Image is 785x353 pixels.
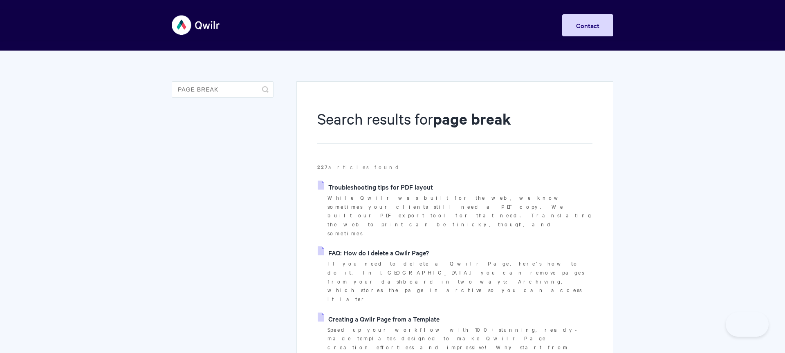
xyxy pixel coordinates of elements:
p: articles found [317,163,592,172]
a: FAQ: How do I delete a Qwilr Page? [318,246,429,259]
strong: page break [433,109,511,129]
input: Search [172,81,274,98]
h1: Search results for [317,108,592,144]
p: While Qwilr was built for the web, we know sometimes your clients still need a PDF copy. We built... [327,193,592,238]
a: Troubleshooting tips for PDF layout [318,181,433,193]
p: If you need to delete a Qwilr Page, here's how to do it. In [GEOGRAPHIC_DATA] you can remove page... [327,259,592,304]
iframe: Toggle Customer Support [726,312,769,337]
img: Qwilr Help Center [172,10,220,40]
a: Contact [562,14,613,36]
a: Creating a Qwilr Page from a Template [318,313,440,325]
strong: 227 [317,163,328,171]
